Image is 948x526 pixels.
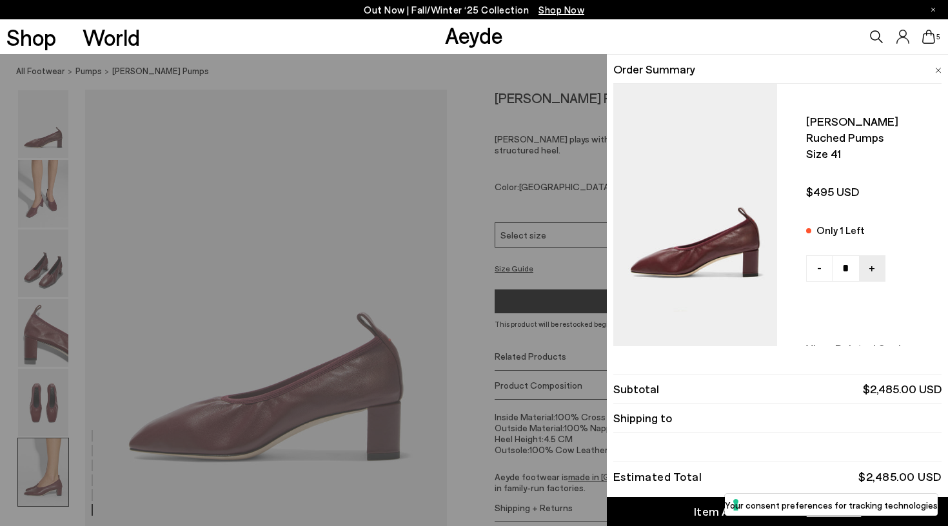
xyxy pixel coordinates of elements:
[694,503,800,520] div: Item Added to Cart
[859,255,885,282] a: +
[613,84,777,311] img: AEYDE_NARISSANAPPALEATHERPORT_1_900x.jpg
[806,184,935,200] span: $495 USD
[607,497,948,526] a: Item Added to Cart View Cart
[935,34,942,41] span: 5
[364,2,584,18] p: Out Now | Fall/Winter ‘25 Collection
[806,113,935,146] span: [PERSON_NAME] ruched pumps
[613,472,702,481] div: Estimated Total
[538,4,584,15] span: Navigate to /collections/new-in
[613,410,672,426] span: Shipping to
[6,26,56,48] a: Shop
[445,21,503,48] a: Aeyde
[613,61,695,77] span: Order Summary
[83,26,140,48] a: World
[922,30,935,44] a: 5
[816,222,865,239] div: Only 1 Left
[863,381,942,397] span: $2,485.00 USD
[725,494,938,516] button: Your consent preferences for tracking technologies
[858,472,942,481] div: $2,485.00 USD
[869,259,875,276] span: +
[817,259,822,276] span: -
[613,375,942,404] li: Subtotal
[806,341,935,373] span: Virun pointed sock boots
[806,146,935,162] span: Size 41
[725,498,938,512] label: Your consent preferences for tracking technologies
[806,255,833,282] a: -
